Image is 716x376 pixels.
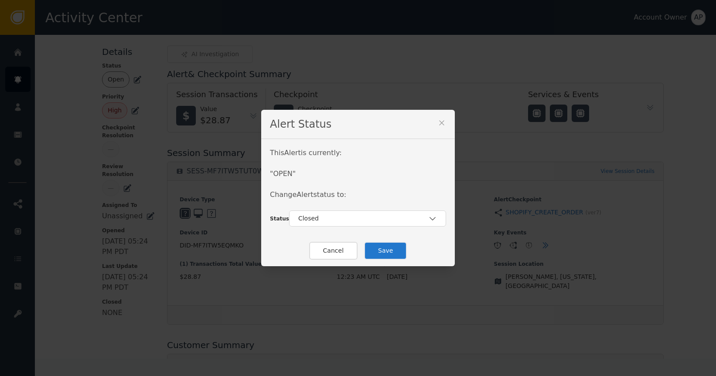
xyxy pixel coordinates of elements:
button: Save [364,242,407,260]
span: This Alert is currently: [270,149,342,157]
span: Change Alert status to: [270,190,346,199]
div: Closed [298,214,428,223]
button: Closed [289,210,446,227]
div: Alert Status [261,110,455,139]
span: Status [270,216,289,222]
span: " OPEN " [270,169,296,178]
button: Cancel [309,242,358,260]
